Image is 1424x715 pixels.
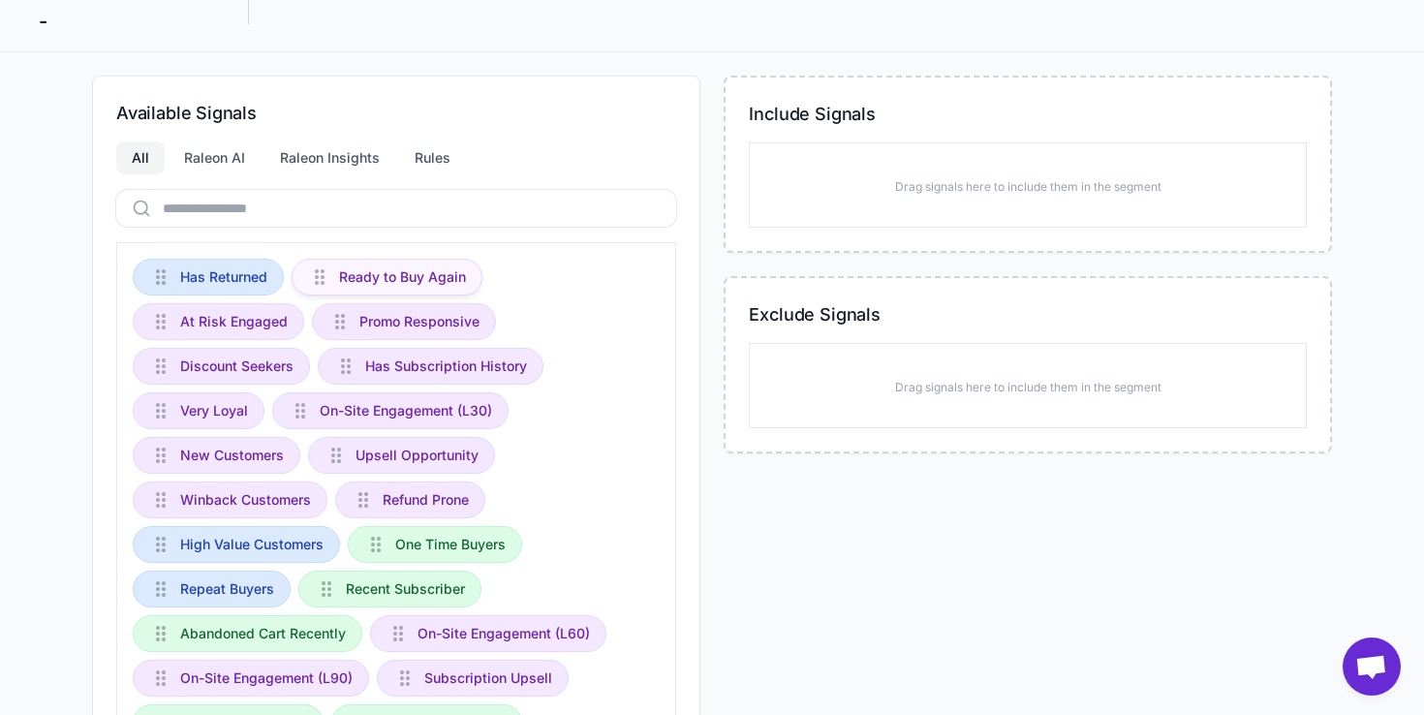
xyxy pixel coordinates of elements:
span: Ready to Buy Again [339,266,466,288]
span: Winback Customers [180,489,311,511]
h3: Include Signals [749,101,1307,127]
span: At Risk Engaged [180,311,288,332]
div: - [39,7,209,36]
span: Abandoned Cart Recently [180,623,346,644]
span: High Value Customers [180,534,324,555]
span: Refund Prone [383,489,469,511]
span: Very Loyal [180,400,248,421]
span: On-Site Engagement (L30) [320,400,492,421]
div: Raleon AI [169,141,261,174]
span: On-Site Engagement (L90) [180,668,353,689]
div: Raleon Insights [264,141,395,174]
span: Recent Subscriber [346,578,465,600]
span: On-Site Engagement (L60) [418,623,590,644]
a: Open chat [1343,637,1401,696]
span: Promo Responsive [359,311,480,332]
h3: Exclude Signals [749,301,1307,327]
span: Upsell Opportunity [356,445,479,466]
span: Discount Seekers [180,356,294,377]
p: Drag signals here to include them in the segment [895,379,1161,396]
span: One Time Buyers [395,534,506,555]
h3: Available Signals [116,100,676,126]
p: Drag signals here to include them in the segment [895,178,1161,196]
span: Repeat Buyers [180,578,274,600]
div: All [116,141,165,174]
span: New Customers [180,445,284,466]
div: Rules [399,141,466,174]
span: Has Returned [180,266,267,288]
span: Subscription Upsell [424,668,552,689]
span: Has Subscription History [365,356,527,377]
